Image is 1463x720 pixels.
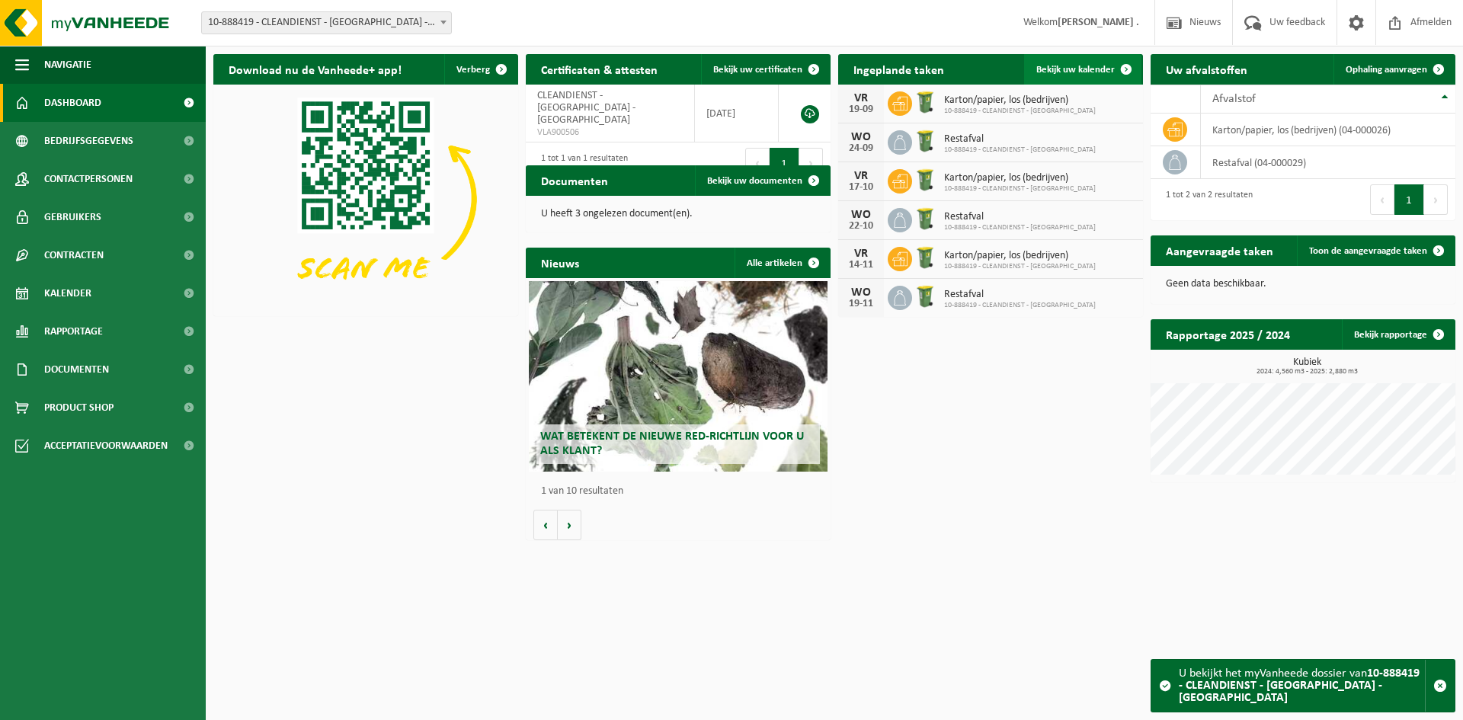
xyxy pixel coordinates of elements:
[1158,357,1455,376] h3: Kubiek
[846,260,876,270] div: 14-11
[799,148,823,178] button: Next
[1201,114,1455,146] td: karton/papier, los (bedrijven) (04-000026)
[912,245,938,270] img: WB-0240-HPE-GN-50
[44,122,133,160] span: Bedrijfsgegevens
[44,160,133,198] span: Contactpersonen
[944,107,1096,116] span: 10-888419 - CLEANDIENST - [GEOGRAPHIC_DATA]
[526,248,594,277] h2: Nieuws
[944,289,1096,301] span: Restafval
[846,131,876,143] div: WO
[912,206,938,232] img: WB-0240-HPE-GN-50
[944,184,1096,194] span: 10-888419 - CLEANDIENST - [GEOGRAPHIC_DATA]
[44,274,91,312] span: Kalender
[1297,235,1454,266] a: Toon de aangevraagde taken
[846,143,876,154] div: 24-09
[944,133,1096,146] span: Restafval
[944,262,1096,271] span: 10-888419 - CLEANDIENST - [GEOGRAPHIC_DATA]
[735,248,829,278] a: Alle artikelen
[1151,54,1263,84] h2: Uw afvalstoffen
[201,11,452,34] span: 10-888419 - CLEANDIENST - GENT - GENT
[846,248,876,260] div: VR
[707,176,802,186] span: Bekijk uw documenten
[1024,54,1141,85] a: Bekijk uw kalender
[745,148,770,178] button: Previous
[912,128,938,154] img: WB-0240-HPE-GN-50
[695,85,779,142] td: [DATE]
[44,389,114,427] span: Product Shop
[529,281,828,472] a: Wat betekent de nieuwe RED-richtlijn voor u als klant?
[944,250,1096,262] span: Karton/papier, los (bedrijven)
[944,172,1096,184] span: Karton/papier, los (bedrijven)
[846,299,876,309] div: 19-11
[456,65,490,75] span: Verberg
[541,486,823,497] p: 1 van 10 resultaten
[846,104,876,115] div: 19-09
[846,92,876,104] div: VR
[912,167,938,193] img: WB-0240-HPE-GN-50
[846,286,876,299] div: WO
[213,85,518,313] img: Download de VHEPlus App
[540,430,804,457] span: Wat betekent de nieuwe RED-richtlijn voor u als klant?
[1309,246,1427,256] span: Toon de aangevraagde taken
[944,301,1096,310] span: 10-888419 - CLEANDIENST - [GEOGRAPHIC_DATA]
[44,84,101,122] span: Dashboard
[846,209,876,221] div: WO
[944,211,1096,223] span: Restafval
[1058,17,1139,28] strong: [PERSON_NAME] .
[44,236,104,274] span: Contracten
[1201,146,1455,179] td: restafval (04-000029)
[558,510,581,540] button: Volgende
[1036,65,1115,75] span: Bekijk uw kalender
[701,54,829,85] a: Bekijk uw certificaten
[944,146,1096,155] span: 10-888419 - CLEANDIENST - [GEOGRAPHIC_DATA]
[202,12,451,34] span: 10-888419 - CLEANDIENST - GENT - GENT
[1151,235,1289,265] h2: Aangevraagde taken
[1394,184,1424,215] button: 1
[695,165,829,196] a: Bekijk uw documenten
[537,126,683,139] span: VLA900506
[1424,184,1448,215] button: Next
[770,148,799,178] button: 1
[944,223,1096,232] span: 10-888419 - CLEANDIENST - [GEOGRAPHIC_DATA]
[44,46,91,84] span: Navigatie
[713,65,802,75] span: Bekijk uw certificaten
[1158,368,1455,376] span: 2024: 4,560 m3 - 2025: 2,880 m3
[444,54,517,85] button: Verberg
[537,90,635,126] span: CLEANDIENST - [GEOGRAPHIC_DATA] - [GEOGRAPHIC_DATA]
[838,54,959,84] h2: Ingeplande taken
[526,165,623,195] h2: Documenten
[912,89,938,115] img: WB-0240-HPE-GN-50
[213,54,417,84] h2: Download nu de Vanheede+ app!
[944,94,1096,107] span: Karton/papier, los (bedrijven)
[1179,667,1420,704] strong: 10-888419 - CLEANDIENST - [GEOGRAPHIC_DATA] - [GEOGRAPHIC_DATA]
[526,54,673,84] h2: Certificaten & attesten
[912,283,938,309] img: WB-0240-HPE-GN-50
[1179,660,1425,712] div: U bekijkt het myVanheede dossier van
[44,350,109,389] span: Documenten
[533,510,558,540] button: Vorige
[1370,184,1394,215] button: Previous
[846,182,876,193] div: 17-10
[533,146,628,180] div: 1 tot 1 van 1 resultaten
[1158,183,1253,216] div: 1 tot 2 van 2 resultaten
[1342,319,1454,350] a: Bekijk rapportage
[44,427,168,465] span: Acceptatievoorwaarden
[846,170,876,182] div: VR
[1166,279,1440,290] p: Geen data beschikbaar.
[846,221,876,232] div: 22-10
[1346,65,1427,75] span: Ophaling aanvragen
[44,198,101,236] span: Gebruikers
[44,312,103,350] span: Rapportage
[1212,93,1256,105] span: Afvalstof
[1151,319,1305,349] h2: Rapportage 2025 / 2024
[1333,54,1454,85] a: Ophaling aanvragen
[541,209,815,219] p: U heeft 3 ongelezen document(en).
